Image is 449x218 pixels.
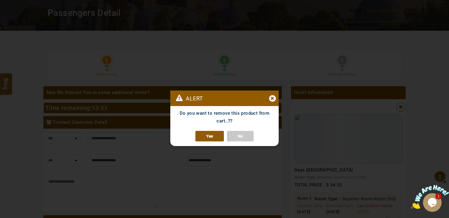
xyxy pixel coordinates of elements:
[170,106,279,131] p: Do you want to remove this product from cart..??
[170,91,203,106] p: Alert
[195,131,224,141] a: Yes
[411,179,449,209] iframe: chat widget
[269,95,276,102] div: ×
[227,131,254,141] a: No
